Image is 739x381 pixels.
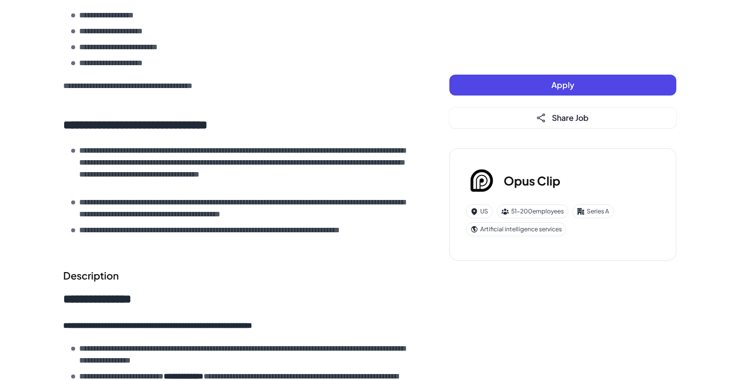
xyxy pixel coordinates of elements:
[449,75,676,95] button: Apply
[497,204,568,218] div: 51-200 employees
[572,204,614,218] div: Series A
[552,112,589,123] span: Share Job
[466,204,493,218] div: US
[551,80,574,90] span: Apply
[63,268,410,283] h2: Description
[504,172,560,190] h3: Opus Clip
[466,165,498,196] img: Op
[449,107,676,128] button: Share Job
[466,222,566,236] div: Artificial intelligence services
